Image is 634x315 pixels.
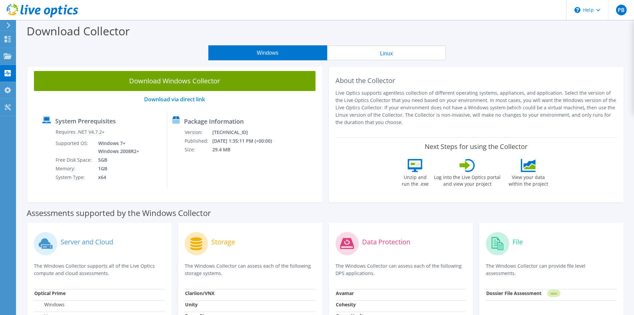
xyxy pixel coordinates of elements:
[185,262,316,277] p: The Windows Collector can assess each of the following storage systems.
[335,77,617,85] h2: About the Collector
[211,239,235,245] label: Storage
[184,118,244,125] label: Package Information
[55,173,93,182] td: System Type:
[327,45,446,60] button: Linux
[212,137,281,145] td: [DATE] 1:35:11 PM (+00:00)
[574,7,580,13] svg: \n
[185,301,198,308] strong: Unity
[55,118,116,124] label: System Prerequisites
[504,172,552,187] label: View your data within the project
[184,145,212,154] td: Size:
[34,301,65,308] label: Windows
[55,156,93,164] td: Free Disk Space:
[93,139,140,156] td: Windows 7+ Windows 2008R2+
[362,239,410,245] label: Data Protection
[93,173,140,182] td: x64
[486,262,617,277] p: The Windows Collector can provide file level assessments.
[34,262,165,277] p: The Windows Collector supports all of the Live Optics compute and cloud assessments.
[61,239,113,245] label: Server and Cloud
[425,143,528,151] label: Next Steps for using the Collector
[616,5,627,15] span: PB
[34,71,316,91] a: Download Windows Collector
[212,145,281,154] td: 29.4 MB
[93,156,140,164] td: 5GB
[336,301,356,308] strong: Cohesity
[336,290,354,296] strong: Avamar
[27,210,211,216] label: Assessments supported by the Windows Collector
[34,290,66,296] strong: Optical Prime
[434,172,501,187] label: Log into the Live Optics portal and view your project
[144,96,205,103] a: Download via direct link
[93,164,140,173] td: 1GB
[335,262,466,277] p: The Windows Collector can assess each of the following DPS applications.
[55,164,93,173] td: Memory:
[335,89,617,126] p: Live Optics supports agentless collection of different operating systems, appliances, and applica...
[184,128,212,137] td: Version:
[400,172,430,187] label: Unzip and run the .exe
[184,137,212,145] td: Published:
[55,139,93,156] td: Supported OS:
[212,128,281,137] td: [TECHNICAL_ID]
[550,292,557,295] tspan: NEW!
[208,45,327,60] button: Windows
[27,23,130,39] label: Download Collector
[486,290,541,296] strong: Dossier File Assessment
[185,290,214,296] strong: Clariion/VNX
[56,129,105,135] label: Requires .NET V4.7.2+
[513,239,523,245] label: File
